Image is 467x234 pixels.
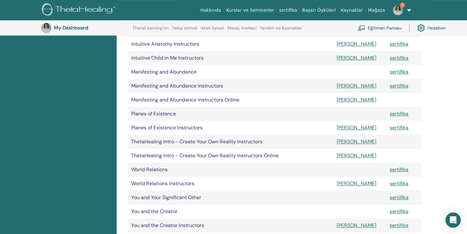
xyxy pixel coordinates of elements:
div: Open Intercom Messenger [445,212,461,228]
td: You and the Creator [128,205,333,218]
a: istek listesi [200,25,224,36]
td: ThetaHealing Intro - Create Your Own Reality Instructors Online [128,149,333,163]
td: Manifesting and Abundance [128,65,333,79]
a: sertifika [390,41,408,47]
a: [PERSON_NAME] [337,41,376,47]
img: logo.png [42,3,118,17]
a: [PERSON_NAME] [337,222,376,229]
a: sertifika [390,166,408,173]
td: ThetaHealing Intro - Create Your Own Reality Instructors [128,135,333,149]
a: sertifika [390,222,408,229]
a: sertifika [390,180,408,187]
td: Planes of Existence [128,107,333,121]
a: Kurslar ve Seminerler [224,4,276,16]
a: sertifika [276,4,299,16]
a: sertifika [390,194,408,201]
a: sertifika [390,55,408,61]
span: 3 [400,3,405,8]
a: [PERSON_NAME] [337,138,376,145]
a: sertifika [390,110,408,117]
img: chalkboard-teacher.svg [358,25,365,31]
img: default.jpg [41,23,51,33]
td: World Relations [128,163,333,177]
a: Kaynaklar [338,4,366,16]
a: [PERSON_NAME] [337,55,376,61]
a: sertifika [390,82,408,89]
a: Başarı Öyküleri [300,4,338,16]
td: Intuitive Anatomy Instructors [128,37,333,51]
a: ThetaLearning'im [133,25,169,36]
a: sertifika [390,68,408,75]
td: Intuitive Child In Me Instructors [128,51,333,65]
a: Mesaj merkezi [227,25,257,36]
a: Yardım ve Kaynaklar [260,25,302,36]
a: [PERSON_NAME] [337,152,376,159]
a: Mağaza [365,4,387,16]
a: Hakkında [198,4,224,16]
a: [PERSON_NAME] [337,82,376,89]
td: Manifesting and Abundance Instructors Online [128,93,333,107]
a: [PERSON_NAME] [337,96,376,103]
a: sertifika [390,208,408,215]
h3: My Dashboard [54,25,117,31]
td: Manifesting and Abundance Instructors [128,79,333,93]
td: World Relations Instructors [128,177,333,191]
a: [PERSON_NAME] [337,124,376,131]
a: Takip etmek [172,25,198,36]
td: You and Your Significant Other [128,191,333,205]
a: Eğitmen Panosu [358,21,401,35]
a: Hesabım [417,21,446,35]
img: cog.svg [417,23,425,33]
td: Planes of Existence Instructors [128,121,333,135]
a: sertifika [390,124,408,131]
td: You and the Creator Instructors [128,218,333,232]
img: default.jpg [393,5,403,15]
a: [PERSON_NAME] [337,180,376,187]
